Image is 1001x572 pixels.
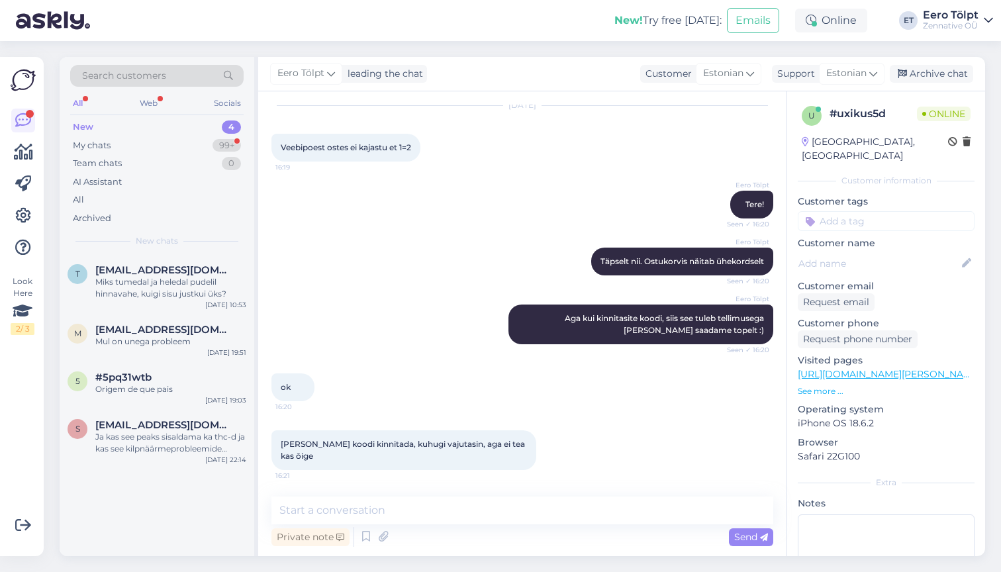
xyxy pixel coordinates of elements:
[95,383,246,395] div: Origem de que pais
[917,107,971,121] span: Online
[923,10,978,21] div: Eero Tölpt
[11,275,34,335] div: Look Here
[720,276,769,286] span: Seen ✓ 16:20
[798,385,975,397] p: See more ...
[95,264,233,276] span: tomsonruth@gmail.com
[281,439,527,461] span: [PERSON_NAME] koodi kinnitada, kuhugi vajutasin, aga ei tea kas ōige
[720,219,769,229] span: Seen ✓ 16:20
[275,471,325,481] span: 16:21
[271,99,773,111] div: [DATE]
[727,8,779,33] button: Emails
[565,313,766,335] span: Aga kui kinnitasite koodi, siis see tuleb tellimusega [PERSON_NAME] saadame topelt :)
[798,211,975,231] input: Add a tag
[798,330,918,348] div: Request phone number
[745,199,764,209] span: Tere!
[207,348,246,358] div: [DATE] 19:51
[720,345,769,355] span: Seen ✓ 16:20
[614,13,722,28] div: Try free [DATE]:
[734,531,768,543] span: Send
[137,95,160,112] div: Web
[271,528,350,546] div: Private note
[798,497,975,510] p: Notes
[342,67,423,81] div: leading the chat
[798,316,975,330] p: Customer phone
[720,237,769,247] span: Eero Tölpt
[923,21,978,31] div: Zennative OÜ
[640,67,692,81] div: Customer
[802,135,948,163] div: [GEOGRAPHIC_DATA], [GEOGRAPHIC_DATA]
[95,419,233,431] span: sailaputra@gmail.com
[73,193,84,207] div: All
[798,354,975,367] p: Visited pages
[795,9,867,32] div: Online
[281,142,411,152] span: Veebipoest ostes ei kajastu et 1=2
[222,120,241,134] div: 4
[798,368,980,380] a: [URL][DOMAIN_NAME][PERSON_NAME]
[703,66,743,81] span: Estonian
[213,139,241,152] div: 99+
[275,402,325,412] span: 16:20
[798,436,975,450] p: Browser
[82,69,166,83] span: Search customers
[75,269,80,279] span: t
[798,293,875,311] div: Request email
[798,236,975,250] p: Customer name
[73,175,122,189] div: AI Assistant
[798,450,975,463] p: Safari 22G100
[73,139,111,152] div: My chats
[899,11,918,30] div: ET
[798,195,975,209] p: Customer tags
[830,106,917,122] div: # uxikus5d
[798,256,959,271] input: Add name
[890,65,973,83] div: Archive chat
[136,235,178,247] span: New chats
[211,95,244,112] div: Socials
[95,276,246,300] div: Miks tumedal ja heledal pudelil hinnavahe, kuigi sisu justkui üks?
[74,328,81,338] span: m
[205,395,246,405] div: [DATE] 19:03
[73,157,122,170] div: Team chats
[205,455,246,465] div: [DATE] 22:14
[923,10,993,31] a: Eero TölptZennative OÜ
[95,324,233,336] span: maris.okkas@mail.ee
[808,111,815,120] span: u
[75,424,80,434] span: s
[275,162,325,172] span: 16:19
[798,416,975,430] p: iPhone OS 18.6.2
[73,212,111,225] div: Archived
[95,336,246,348] div: Mul on unega probleem
[600,256,764,266] span: Täpselt nii. Ostukorvis näitab ühekordselt
[11,68,36,93] img: Askly Logo
[826,66,867,81] span: Estonian
[95,431,246,455] div: Ja kas see peaks sisaldama ka thc-d ja kas see kilpnäärmeprobleemide korral ka aitab?
[720,294,769,304] span: Eero Tölpt
[798,175,975,187] div: Customer information
[720,180,769,190] span: Eero Tölpt
[277,66,324,81] span: Eero Tölpt
[222,157,241,170] div: 0
[11,323,34,335] div: 2 / 3
[95,371,152,383] span: #5pq31wtb
[798,403,975,416] p: Operating system
[772,67,815,81] div: Support
[798,477,975,489] div: Extra
[205,300,246,310] div: [DATE] 10:53
[75,376,80,386] span: 5
[281,382,291,392] span: ok
[70,95,85,112] div: All
[73,120,93,134] div: New
[798,279,975,293] p: Customer email
[614,14,643,26] b: New!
